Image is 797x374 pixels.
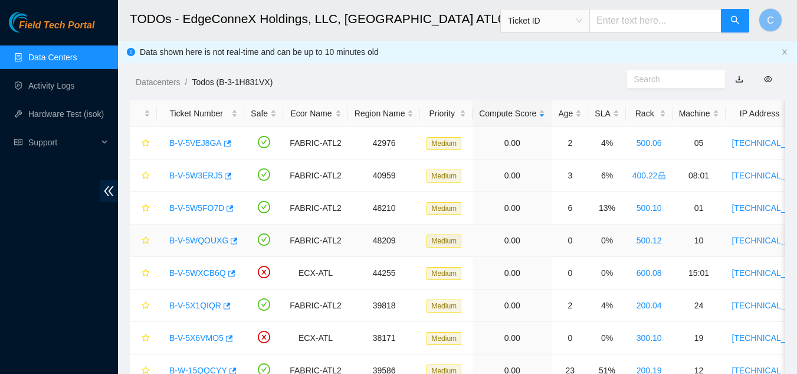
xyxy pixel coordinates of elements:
td: FABRIC-ATL2 [283,290,348,322]
a: 500.06 [637,138,662,148]
td: 0 [552,225,588,257]
img: Akamai Technologies [9,12,60,32]
a: Data Centers [28,53,77,62]
button: star [136,134,150,152]
a: B-V-5VEJ8GA [169,138,222,148]
a: Datacenters [136,77,180,87]
a: B-V-5X6VMO5 [169,333,224,343]
a: 300.10 [637,333,662,343]
span: Medium [427,202,461,215]
a: [TECHNICAL_ID] [732,171,796,180]
td: 0% [588,225,625,257]
span: Medium [427,137,461,150]
td: 0% [588,257,625,290]
td: 48209 [348,225,421,257]
span: Medium [427,300,461,313]
a: B-V-5WQOUXG [169,236,228,245]
td: ECX-ATL [283,257,348,290]
td: 24 [673,290,726,322]
a: 600.08 [637,268,662,278]
button: star [136,199,150,217]
td: 48210 [348,192,421,225]
a: [TECHNICAL_ID] [732,236,796,245]
span: star [142,139,150,148]
span: check-circle [258,201,270,213]
td: 40959 [348,160,421,192]
a: Hardware Test (isok) [28,109,104,119]
td: 10 [673,225,726,257]
td: 0.00 [473,192,552,225]
span: search [730,15,740,27]
input: Search [634,73,709,86]
a: 500.10 [637,203,662,213]
span: Medium [427,332,461,345]
a: Akamai TechnologiesField Tech Portal [9,21,94,37]
a: [TECHNICAL_ID] [732,268,796,278]
span: Medium [427,170,461,183]
button: download [726,70,752,89]
td: 0.00 [473,290,552,322]
td: 39818 [348,290,421,322]
button: star [136,231,150,250]
a: [TECHNICAL_ID] [732,203,796,213]
a: 200.04 [637,301,662,310]
td: 0.00 [473,257,552,290]
td: 08:01 [673,160,726,192]
td: 0 [552,257,588,290]
span: eye [764,75,772,83]
span: lock [658,171,666,180]
span: double-left [100,180,118,202]
td: 13% [588,192,625,225]
span: star [142,204,150,213]
button: star [136,296,150,315]
button: star [136,329,150,347]
a: B-V-5W3ERJ5 [169,171,222,180]
td: 0.00 [473,225,552,257]
a: B-V-5WXCB6Q [169,268,226,278]
span: close-circle [258,266,270,278]
a: B-V-5X1QIQR [169,301,221,310]
td: 0.00 [473,160,552,192]
td: 05 [673,127,726,160]
a: download [735,74,743,84]
td: 6% [588,160,625,192]
td: 0% [588,322,625,355]
a: [TECHNICAL_ID] [732,333,796,343]
td: 4% [588,127,625,160]
span: star [142,334,150,343]
span: star [142,236,150,246]
td: 0.00 [473,127,552,160]
span: Ticket ID [508,12,582,30]
span: read [14,138,22,147]
span: Medium [427,267,461,280]
a: B-V-5W5FO7D [169,203,224,213]
span: star [142,171,150,181]
span: C [767,13,774,28]
td: 38171 [348,322,421,355]
td: FABRIC-ATL2 [283,127,348,160]
td: 19 [673,322,726,355]
span: check-circle [258,168,270,181]
td: FABRIC-ATL2 [283,225,348,257]
span: check-circle [258,233,270,246]
td: 0 [552,322,588,355]
span: Medium [427,235,461,248]
td: 44255 [348,257,421,290]
span: Field Tech Portal [19,20,94,31]
td: FABRIC-ATL2 [283,192,348,225]
span: close [781,48,788,56]
input: Enter text here... [589,9,721,32]
button: close [781,48,788,56]
button: star [136,264,150,282]
td: 6 [552,192,588,225]
span: / [185,77,187,87]
span: check-circle [258,298,270,311]
td: 2 [552,290,588,322]
td: 3 [552,160,588,192]
button: star [136,166,150,185]
a: [TECHNICAL_ID] [732,138,796,148]
span: star [142,301,150,311]
a: Todos (B-3-1H831VX) [192,77,273,87]
button: search [721,9,749,32]
td: 4% [588,290,625,322]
